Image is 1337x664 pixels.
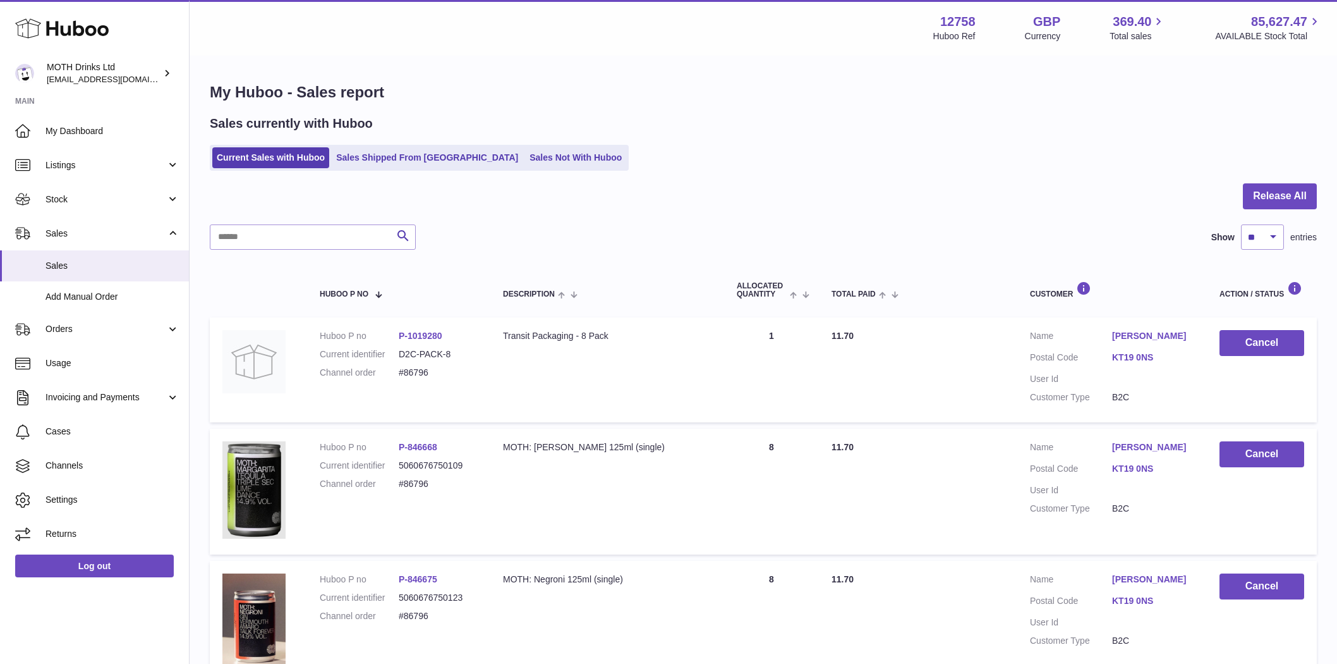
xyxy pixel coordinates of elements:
div: Action / Status [1219,281,1304,298]
a: KT19 0NS [1112,352,1194,364]
span: Huboo P no [320,290,368,298]
strong: GBP [1033,13,1060,30]
span: Usage [45,357,179,369]
dt: Current identifier [320,592,399,604]
dd: 5060676750109 [399,460,478,472]
dd: #86796 [399,478,478,490]
span: 85,627.47 [1251,13,1307,30]
dd: B2C [1112,391,1194,403]
dt: Name [1030,574,1112,589]
strong: 12758 [940,13,976,30]
dt: Customer Type [1030,503,1112,515]
dt: User Id [1030,484,1112,496]
dt: Name [1030,441,1112,457]
span: entries [1290,231,1317,243]
dt: Huboo P no [320,330,399,342]
dd: B2C [1112,635,1194,647]
td: 1 [724,317,819,422]
button: Cancel [1219,441,1304,467]
span: Listings [45,159,166,171]
dd: B2C [1112,503,1194,515]
td: 8 [724,429,819,555]
img: 127581694602485.png [222,441,286,539]
dt: Postal Code [1030,352,1112,367]
span: Description [503,290,555,298]
dt: Current identifier [320,460,399,472]
dt: Current identifier [320,348,399,360]
span: AVAILABLE Stock Total [1215,30,1322,42]
span: Channels [45,460,179,472]
a: [PERSON_NAME] [1112,574,1194,586]
span: 11.70 [832,331,854,341]
img: internalAdmin-12758@internal.huboo.com [15,64,34,83]
a: Current Sales with Huboo [212,147,329,168]
dt: User Id [1030,617,1112,629]
span: Sales [45,260,179,272]
a: [PERSON_NAME] [1112,330,1194,342]
div: Transit Packaging - 8 Pack [503,330,711,342]
span: Settings [45,494,179,506]
span: Orders [45,323,166,335]
span: Sales [45,228,166,240]
dt: Channel order [320,478,399,490]
span: Cases [45,426,179,438]
dt: User Id [1030,373,1112,385]
button: Release All [1243,183,1317,209]
a: 369.40 Total sales [1110,13,1166,42]
dt: Postal Code [1030,595,1112,610]
a: Sales Not With Huboo [525,147,626,168]
div: MOTH Drinks Ltd [47,61,160,85]
span: Total sales [1110,30,1166,42]
a: Log out [15,555,174,577]
button: Cancel [1219,574,1304,599]
dd: #86796 [399,367,478,379]
a: P-846675 [399,574,437,584]
dd: D2C-PACK-8 [399,348,478,360]
dt: Channel order [320,367,399,379]
span: [EMAIL_ADDRESS][DOMAIN_NAME] [47,74,186,84]
span: 369.40 [1113,13,1151,30]
span: Invoicing and Payments [45,391,166,403]
a: [PERSON_NAME] [1112,441,1194,453]
span: My Dashboard [45,125,179,137]
div: Currency [1025,30,1061,42]
a: KT19 0NS [1112,595,1194,607]
dt: Customer Type [1030,635,1112,647]
span: 11.70 [832,442,854,452]
dt: Huboo P no [320,441,399,453]
button: Cancel [1219,330,1304,356]
a: KT19 0NS [1112,463,1194,475]
h2: Sales currently with Huboo [210,115,373,132]
label: Show [1211,231,1235,243]
dt: Customer Type [1030,391,1112,403]
span: Returns [45,528,179,540]
span: Add Manual Order [45,291,179,303]
dd: #86796 [399,610,478,622]
span: ALLOCATED Quantity [737,282,787,298]
dd: 5060676750123 [399,592,478,604]
h1: My Huboo - Sales report [210,82,1317,102]
dt: Huboo P no [320,574,399,586]
img: no-photo.jpg [222,330,286,393]
div: MOTH: Negroni 125ml (single) [503,574,711,586]
div: Huboo Ref [933,30,976,42]
span: Stock [45,194,166,206]
div: MOTH: [PERSON_NAME] 125ml (single) [503,441,711,453]
a: Sales Shipped From [GEOGRAPHIC_DATA] [332,147,523,168]
div: Customer [1030,281,1194,298]
a: P-846668 [399,442,437,452]
span: Total paid [832,290,876,298]
dt: Name [1030,330,1112,345]
dt: Postal Code [1030,463,1112,478]
a: P-1019280 [399,331,442,341]
a: 85,627.47 AVAILABLE Stock Total [1215,13,1322,42]
dt: Channel order [320,610,399,622]
span: 11.70 [832,574,854,584]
